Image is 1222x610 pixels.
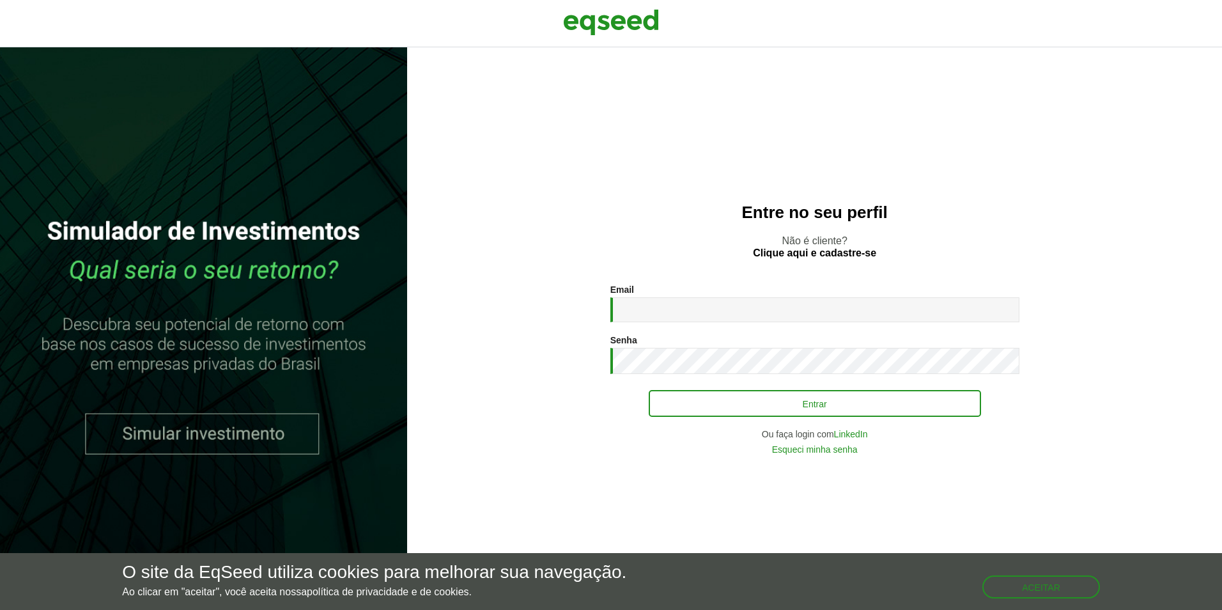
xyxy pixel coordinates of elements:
img: EqSeed Logo [563,6,659,38]
div: Ou faça login com [610,430,1019,439]
a: Esqueci minha senha [772,445,858,454]
h2: Entre no seu perfil [433,203,1196,222]
a: Clique aqui e cadastre-se [753,248,876,258]
button: Entrar [649,390,981,417]
a: LinkedIn [834,430,868,439]
label: Senha [610,336,637,345]
label: Email [610,285,634,294]
p: Ao clicar em "aceitar", você aceita nossa . [122,586,626,598]
p: Não é cliente? [433,235,1196,259]
h5: O site da EqSeed utiliza cookies para melhorar sua navegação. [122,563,626,583]
button: Aceitar [982,575,1100,598]
a: política de privacidade e de cookies [307,587,469,597]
